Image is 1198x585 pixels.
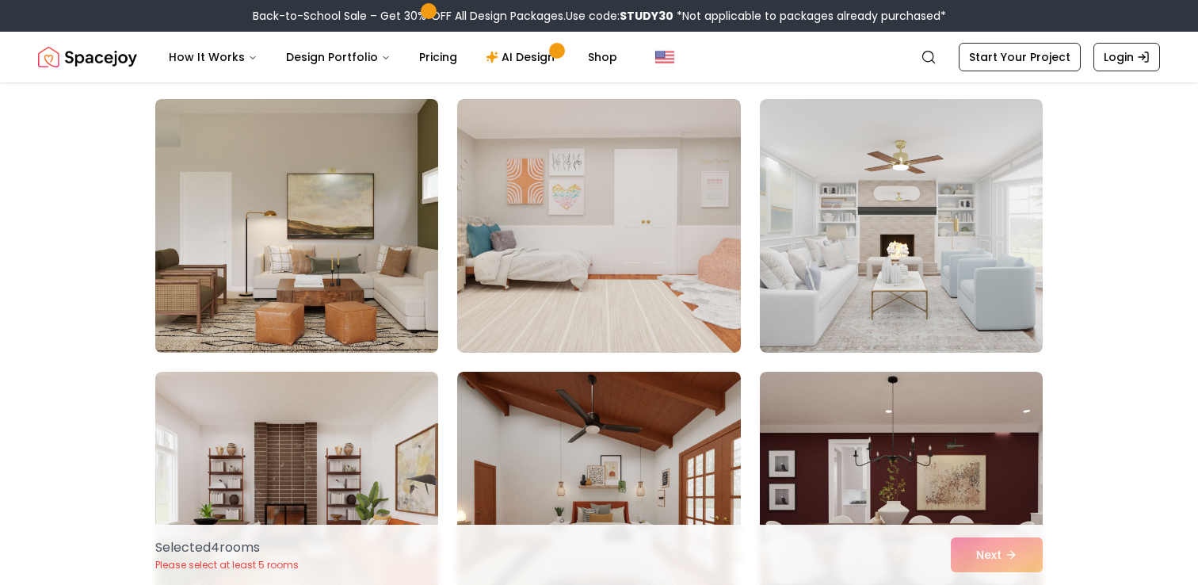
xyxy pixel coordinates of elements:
[575,41,630,73] a: Shop
[38,41,137,73] img: Spacejoy Logo
[155,559,299,572] p: Please select at least 5 rooms
[1093,43,1160,71] a: Login
[620,8,673,24] b: STUDY30
[38,32,1160,82] nav: Global
[155,538,299,557] p: Selected 4 room s
[38,41,137,73] a: Spacejoy
[473,41,572,73] a: AI Design
[253,8,946,24] div: Back-to-School Sale – Get 30% OFF All Design Packages.
[457,99,740,353] img: Room room-23
[156,41,630,73] nav: Main
[655,48,674,67] img: United States
[156,41,270,73] button: How It Works
[406,41,470,73] a: Pricing
[566,8,673,24] span: Use code:
[273,41,403,73] button: Design Portfolio
[760,99,1043,353] img: Room room-24
[673,8,946,24] span: *Not applicable to packages already purchased*
[959,43,1081,71] a: Start Your Project
[148,93,445,359] img: Room room-22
